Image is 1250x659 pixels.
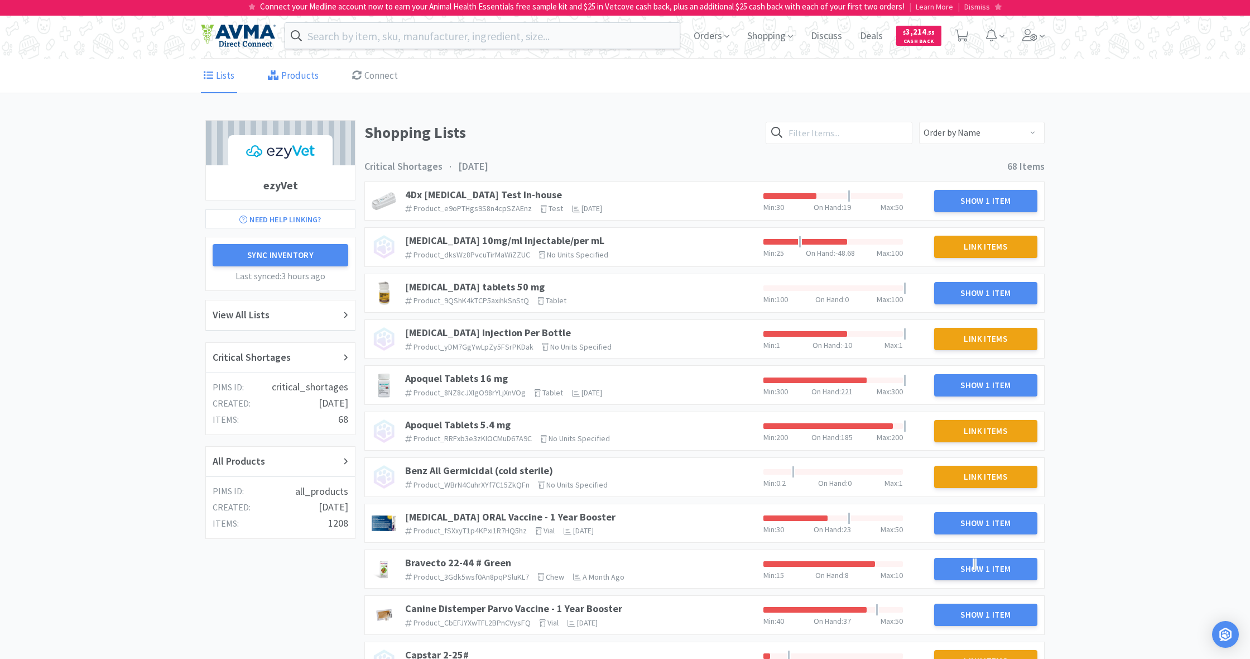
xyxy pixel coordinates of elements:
[213,413,239,427] h5: items:
[414,618,531,628] span: product_CbEFJYXwTFL2BPnCVysFQ
[776,478,786,488] span: 0.2
[577,618,598,628] span: [DATE]
[934,558,1038,580] button: Show 1 Item
[806,13,847,58] span: Discuss
[843,616,851,626] span: 37
[549,203,563,213] span: test
[855,31,887,41] a: Deals
[811,432,841,442] span: On Hand :
[934,328,1038,350] button: Link Items
[206,171,355,200] h1: ezyVet
[884,478,899,488] span: Max :
[763,570,776,580] span: Min :
[265,59,321,93] a: Products
[285,23,680,49] input: Search by item, sku, manufacturer, ingredient, size...
[414,526,527,536] span: product_fSXxyT1p4KPxi1R7HQ5hz
[372,605,396,625] img: 0a5e420cd5184e2f90ef9b95daa8f631.jpg
[542,388,563,398] span: tablet
[895,524,903,534] span: 50
[546,480,608,490] span: No units specified
[903,26,935,37] span: 3,214
[776,616,784,626] span: 40
[916,2,953,12] span: Learn More
[835,248,855,258] span: -48.68
[414,342,533,352] span: product_yDM7GgYwLpZy5FSrPKDak
[776,248,784,258] span: 25
[364,159,443,175] h3: Critical Shortages
[899,340,903,350] span: 1
[855,13,887,58] span: Deals
[881,202,895,212] span: Max :
[934,604,1038,626] button: Show 1 Item
[899,478,903,488] span: 1
[328,515,348,532] h4: 1208
[843,524,851,534] span: 23
[845,570,849,580] span: 8
[213,350,291,366] h2: Critical Shortages
[414,295,529,305] span: product_9QShK4kTCP5axihkSnStQ
[581,203,602,213] span: [DATE]
[763,432,776,442] span: Min :
[776,202,784,212] span: 30
[845,294,849,304] span: 0
[903,29,906,36] span: $
[814,202,843,212] span: On Hand :
[814,524,843,534] span: On Hand :
[776,524,784,534] span: 30
[414,433,532,443] span: product_RRFxb3e3zKIOCMuD67A9C
[546,572,564,582] span: chew
[934,236,1038,258] button: Link Items
[842,340,852,350] span: -10
[881,570,895,580] span: Max :
[934,420,1038,442] button: Link Items
[766,122,912,144] input: Filter Items...
[201,24,276,47] img: e4e33dab9f054f5782a47901c742baa9_102.png
[763,340,776,350] span: Min :
[763,248,776,258] span: Min :
[964,2,990,12] span: Dismiss
[372,465,396,489] img: no_image.png
[958,1,960,12] span: |
[405,602,622,615] a: Canine Distemper Parvo Vaccine - 1 Year Booster
[934,374,1038,397] button: Show 1 Item
[405,464,553,477] a: Benz All Germicidal (cold sterile)
[895,616,903,626] span: 50
[985,288,1011,298] span: 1 Item
[547,618,559,628] span: vial
[213,307,270,323] h2: View All Lists
[763,616,776,626] span: Min :
[985,564,1011,574] span: 1 Item
[405,510,616,523] a: [MEDICAL_DATA] ORAL Vaccine - 1 Year Booster
[806,31,847,41] a: Discuss
[815,294,845,304] span: On Hand :
[349,59,401,93] a: Connect
[372,557,396,581] img: 093b70fb17964ec5aabefe2162d07de9.jpg
[841,432,853,442] span: 185
[881,524,895,534] span: Max :
[877,432,891,442] span: Max :
[1007,160,1045,173] span: 68 Items
[815,570,845,580] span: On Hand :
[213,500,251,515] h5: created:
[414,480,530,490] span: product_WBrN4CuhrXYf7C15ZkQFn
[405,188,562,201] a: 4Dx [MEDICAL_DATA] Test In-house
[213,244,348,266] button: Sync Inventory
[372,189,396,213] img: 85c0710ae080418bafc854db1d250bbe_496547.png
[818,478,848,488] span: On Hand :
[213,453,265,470] h2: All Products
[877,386,891,397] span: Max :
[205,209,355,228] a: Need Help Linking?
[581,388,602,398] span: [DATE]
[414,250,530,260] span: product_dksWz8PvcuTirMaWiZZUC
[776,432,788,442] span: 200
[877,248,891,258] span: Max :
[776,294,788,304] span: 100
[891,432,903,442] span: 200
[405,326,571,339] a: [MEDICAL_DATA] Injection Per Bottle
[405,556,511,569] a: Bravecto 22-44 # Green
[763,202,776,212] span: Min :
[895,202,903,212] span: 50
[414,572,529,582] span: product_3Gdk5wsf0An8pqPSluKL7
[547,250,608,260] span: No units specified
[934,282,1038,304] button: Show 1 Item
